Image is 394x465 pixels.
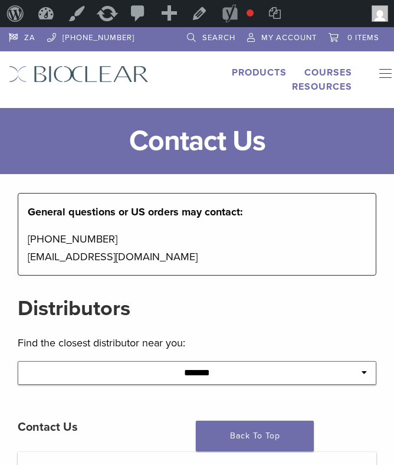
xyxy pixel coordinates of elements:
[247,9,254,17] div: Focus keyphrase not set
[196,421,314,451] a: Back To Top
[18,294,376,323] h2: Distributors
[202,33,235,42] span: Search
[370,66,385,87] nav: Primary Navigation
[261,33,317,42] span: My Account
[347,33,379,42] span: 0 items
[9,27,35,45] a: ZA
[292,81,352,93] a: Resources
[329,27,379,45] a: 0 items
[304,67,352,78] a: Courses
[9,66,149,83] img: Bioclear
[187,27,235,45] a: Search
[47,27,134,45] a: [PHONE_NUMBER]
[18,413,376,441] h3: Contact Us
[247,27,317,45] a: My Account
[28,230,366,266] p: [PHONE_NUMBER] [EMAIL_ADDRESS][DOMAIN_NAME]
[28,205,243,218] strong: General questions or US orders may contact:
[232,67,287,78] a: Products
[18,334,376,352] p: Find the closest distributor near you:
